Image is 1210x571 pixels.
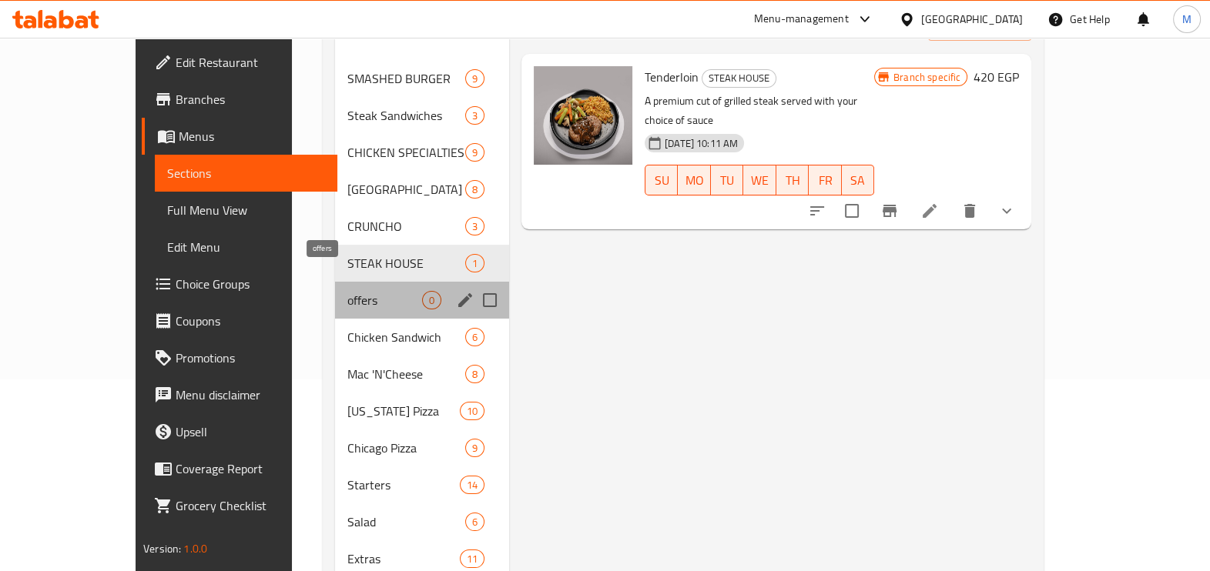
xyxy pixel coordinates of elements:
[754,10,849,28] div: Menu-management
[465,69,484,88] div: items
[176,275,325,293] span: Choice Groups
[335,429,509,466] div: Chicago Pizza9
[921,11,1023,28] div: [GEOGRAPHIC_DATA]
[335,282,509,319] div: offers0edit
[809,165,841,195] button: FR
[347,328,465,346] span: Chicken Sandwich
[142,413,337,450] a: Upsell
[142,81,337,118] a: Branches
[347,254,465,272] span: STEAK HOUSE
[749,169,769,192] span: WE
[461,404,484,419] span: 10
[179,127,325,145] span: Menus
[143,539,181,559] span: Version:
[465,106,484,125] div: items
[645,165,678,195] button: SU
[347,365,465,383] span: Mac 'N'Cheese
[1182,11,1192,28] span: M
[335,134,509,171] div: CHICKEN SPECIALTIES9
[711,165,743,195] button: TU
[684,169,704,192] span: MO
[465,143,484,162] div: items
[776,165,809,195] button: TH
[347,291,422,309] span: offers
[335,97,509,134] div: Steak Sandwiches3
[347,513,465,531] span: Salad
[974,66,1019,88] h6: 420 EGP
[335,60,509,97] div: SMASHED BURGER9
[466,145,484,160] span: 9
[702,69,776,87] span: STEAK HOUSE
[347,143,465,162] span: CHICKEN SPECIALTIES
[799,192,836,229] button: sort-choices
[347,180,465,199] span: [GEOGRAPHIC_DATA]
[155,192,337,229] a: Full Menu View
[678,165,710,195] button: MO
[142,487,337,524] a: Grocery Checklist
[335,171,509,208] div: [GEOGRAPHIC_DATA]8
[466,367,484,382] span: 8
[335,319,509,356] div: Chicken Sandwich6
[155,229,337,265] a: Edit Menu
[466,330,484,345] span: 6
[871,192,908,229] button: Branch-specific-item
[176,386,325,404] span: Menu disclaimer
[142,265,337,302] a: Choice Groups
[347,69,465,88] div: SMASHED BURGER
[466,219,484,234] span: 3
[347,106,465,125] div: Steak Sandwiches
[176,53,325,72] span: Edit Restaurant
[465,328,484,346] div: items
[335,245,509,282] div: STEAK HOUSE1
[176,312,325,330] span: Coupons
[887,70,967,85] span: Branch specific
[142,44,337,81] a: Edit Restaurant
[176,422,325,441] span: Upsell
[920,202,939,220] a: Edit menu item
[167,164,325,182] span: Sections
[466,515,484,529] span: 6
[743,165,776,195] button: WE
[645,92,874,130] p: A premium cut of grilled steak served with your choice of sauce
[466,256,484,271] span: 1
[461,478,484,493] span: 14
[988,192,1025,229] button: show more
[461,552,484,566] span: 11
[465,254,484,272] div: items
[176,349,325,367] span: Promotions
[659,136,744,151] span: [DATE] 10:11 AM
[815,169,835,192] span: FR
[997,202,1016,220] svg: Show Choices
[465,513,484,531] div: items
[454,289,477,312] button: edit
[335,466,509,503] div: Starters14
[155,155,337,192] a: Sections
[176,90,325,109] span: Branches
[645,65,699,88] span: Tenderloin
[848,169,868,192] span: SA
[347,217,465,235] span: CRUNCHO
[466,182,484,197] span: 8
[347,402,460,420] span: [US_STATE] Pizza
[842,165,874,195] button: SA
[465,217,484,235] div: items
[951,192,988,229] button: delete
[335,503,509,540] div: Salad6
[652,169,672,192] span: SU
[783,169,803,192] span: TH
[702,69,776,88] div: STEAK HOUSE
[347,476,460,494] span: Starters
[142,118,337,155] a: Menus
[167,201,325,219] span: Full Menu View
[460,402,484,420] div: items
[176,459,325,478] span: Coverage Report
[347,439,465,457] span: Chicago Pizza
[142,450,337,487] a: Coverage Report
[142,302,337,339] a: Coupons
[335,356,509,392] div: Mac 'N'Cheese8
[466,109,484,123] span: 3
